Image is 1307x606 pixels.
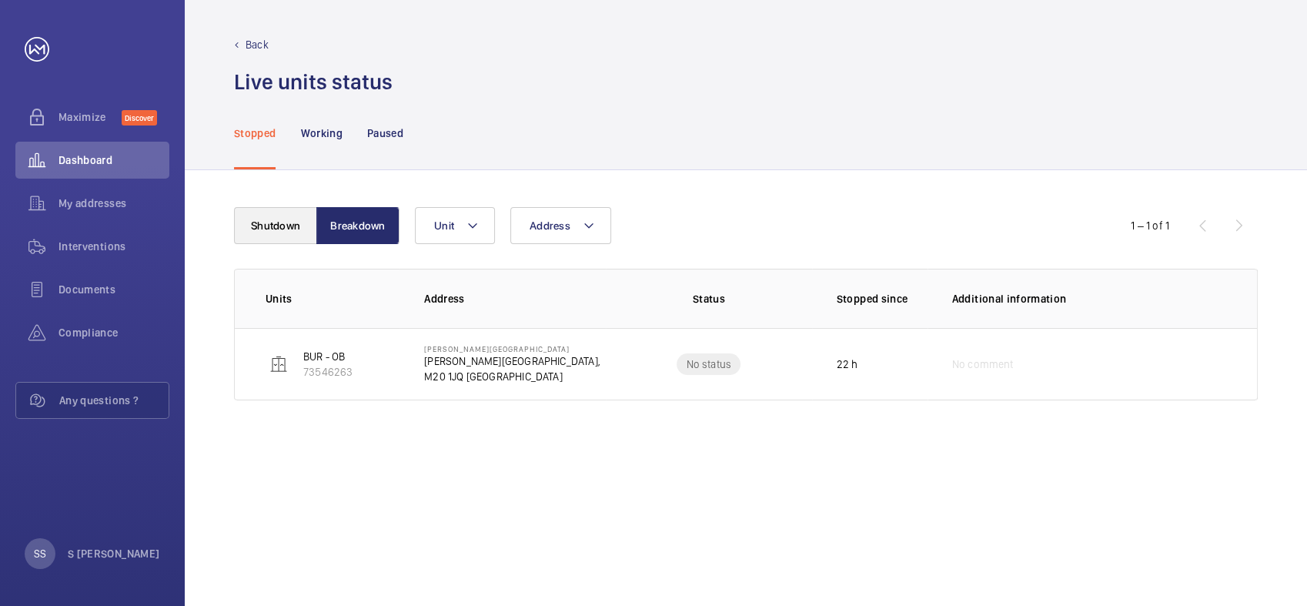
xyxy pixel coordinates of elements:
div: 1 – 1 of 1 [1131,218,1169,233]
p: Status [617,291,801,306]
span: Interventions [58,239,169,254]
button: Breakdown [316,207,399,244]
span: Dashboard [58,152,169,168]
img: elevator.svg [269,355,288,373]
p: Stopped since [837,291,928,306]
p: SS [34,546,46,561]
p: No status [686,357,731,372]
button: Address [510,207,611,244]
p: S [PERSON_NAME] [68,546,159,561]
p: [PERSON_NAME][GEOGRAPHIC_DATA] [424,344,600,353]
p: Working [300,126,342,141]
p: Additional information [952,291,1226,306]
p: [PERSON_NAME][GEOGRAPHIC_DATA], [424,353,600,369]
p: Units [266,291,399,306]
span: Any questions ? [59,393,169,408]
p: BUR - OB [303,349,353,364]
p: Paused [367,126,403,141]
p: Address [424,291,606,306]
span: Maximize [58,109,122,125]
button: Shutdown [234,207,317,244]
h1: Live units status [234,68,393,96]
span: Documents [58,282,169,297]
span: Discover [122,110,157,126]
p: 22 h [837,357,858,372]
p: M20 1JQ [GEOGRAPHIC_DATA] [424,369,600,384]
span: Compliance [58,325,169,340]
span: No comment [952,357,1014,372]
span: My addresses [58,196,169,211]
span: Address [530,219,570,232]
p: 73546263 [303,364,353,380]
button: Unit [415,207,495,244]
p: Stopped [234,126,276,141]
p: Back [246,37,269,52]
span: Unit [434,219,454,232]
